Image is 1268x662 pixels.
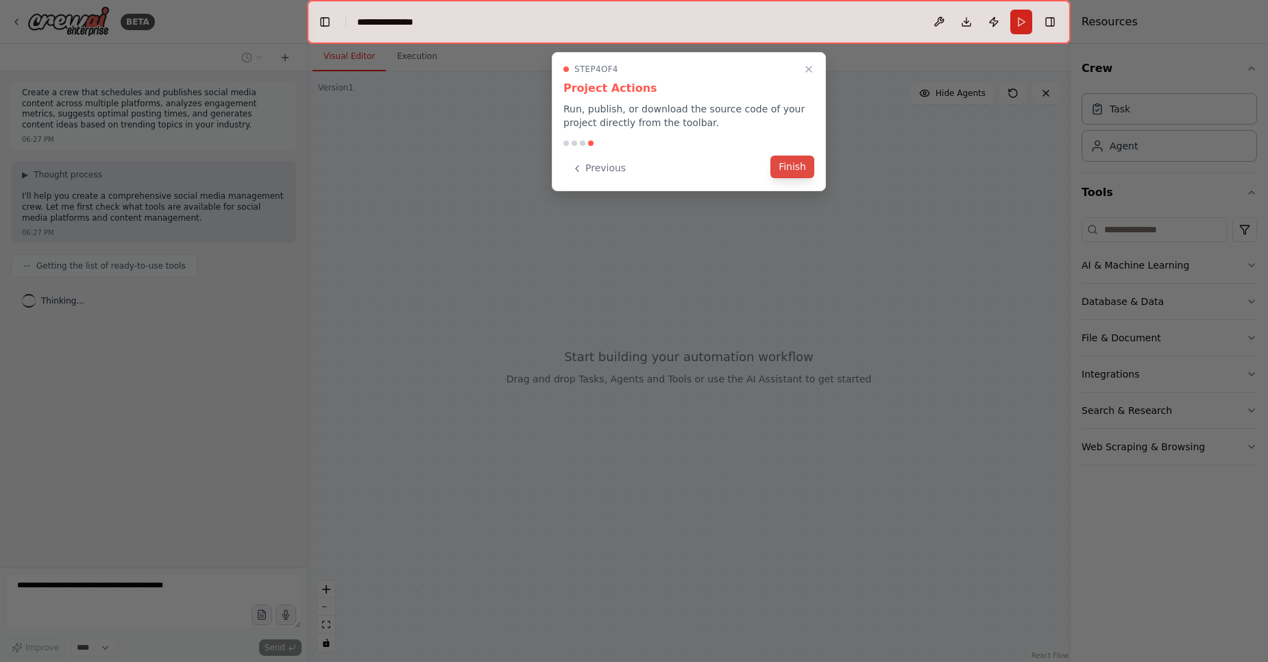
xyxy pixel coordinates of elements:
[315,12,334,32] button: Hide left sidebar
[770,156,814,178] button: Finish
[801,61,817,77] button: Close walkthrough
[563,102,814,130] p: Run, publish, or download the source code of your project directly from the toolbar.
[563,157,634,180] button: Previous
[574,64,618,75] span: Step 4 of 4
[563,80,814,97] h3: Project Actions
